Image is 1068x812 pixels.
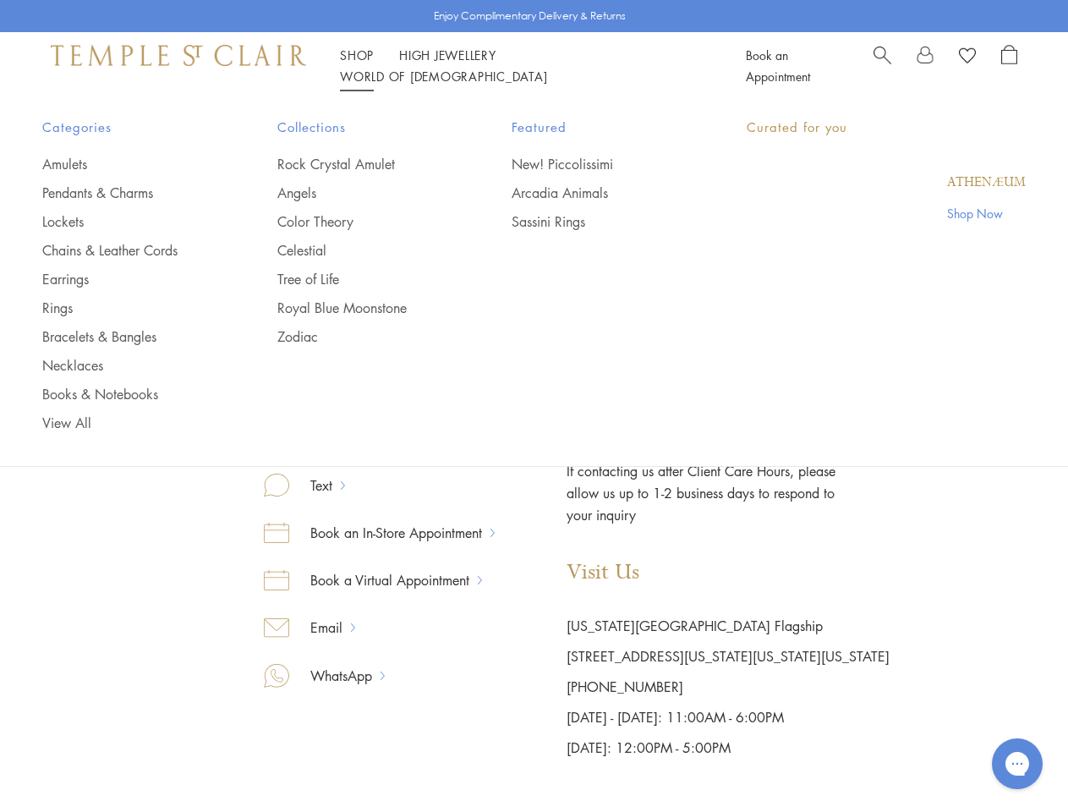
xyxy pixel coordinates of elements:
a: Email [289,617,351,639]
span: Collections [277,117,445,138]
a: Arcadia Animals [512,184,679,202]
a: Celestial [277,241,445,260]
img: Temple St. Clair [51,45,306,65]
a: Open Shopping Bag [1001,45,1017,87]
a: Sassini Rings [512,212,679,231]
a: High JewelleryHigh Jewellery [399,47,496,63]
a: Books & Notebooks [42,385,210,403]
a: Bracelets & Bangles [42,327,210,346]
a: Pendants & Charms [42,184,210,202]
a: Necklaces [42,356,210,375]
a: Tree of Life [277,270,445,288]
a: [STREET_ADDRESS][US_STATE][US_STATE][US_STATE] [567,647,890,666]
a: View All [42,414,210,432]
a: Rings [42,299,210,317]
a: Book an Appointment [746,47,810,85]
a: Book a Virtual Appointment [289,569,478,591]
a: [PHONE_NUMBER] [567,678,683,696]
p: Enjoy Complimentary Delivery & Returns [434,8,626,25]
a: Book an In-Store Appointment [289,522,490,544]
a: ShopShop [340,47,374,63]
a: Color Theory [277,212,445,231]
a: Chains & Leather Cords [42,241,210,260]
a: Amulets [42,155,210,173]
p: If contacting us after Client Care Hours, please allow us up to 1-2 business days to respond to y... [567,443,837,526]
nav: Main navigation [340,45,708,87]
a: View Wishlist [959,45,976,70]
a: Zodiac [277,327,445,346]
a: World of [DEMOGRAPHIC_DATA]World of [DEMOGRAPHIC_DATA] [340,68,547,85]
p: [DATE]: 12:00PM - 5:00PM [567,732,890,763]
p: [DATE] - [DATE]: 11:00AM - 6:00PM [567,702,890,732]
p: Curated for you [747,117,1026,138]
a: Athenæum [947,173,1026,192]
a: Text [289,475,341,497]
a: Earrings [42,270,210,288]
a: Lockets [42,212,210,231]
a: WhatsApp [289,665,381,687]
iframe: Gorgias live chat messenger [983,732,1051,795]
a: Shop Now [947,204,1026,222]
span: Featured [512,117,679,138]
a: Rock Crystal Amulet [277,155,445,173]
span: Categories [42,117,210,138]
a: Angels [277,184,445,202]
a: Search [874,45,891,87]
p: Visit Us [567,560,890,585]
a: New! Piccolissimi [512,155,679,173]
p: [US_STATE][GEOGRAPHIC_DATA] Flagship [567,611,890,641]
a: Royal Blue Moonstone [277,299,445,317]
